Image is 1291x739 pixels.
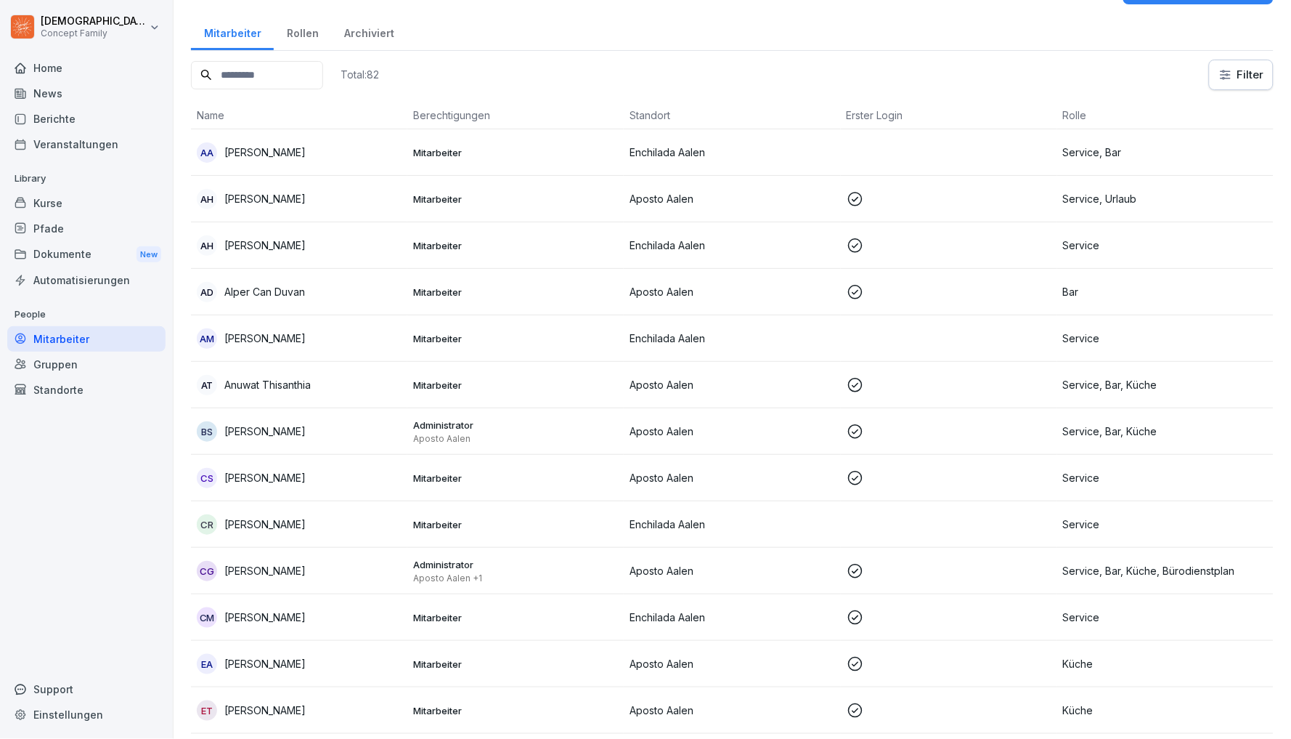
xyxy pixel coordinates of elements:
div: AH [197,189,217,209]
p: Aposto Aalen [630,377,834,392]
p: Aposto Aalen [630,470,834,485]
a: Rollen [274,13,331,50]
a: News [7,81,166,106]
p: [DEMOGRAPHIC_DATA] [PERSON_NAME] [41,15,147,28]
p: [PERSON_NAME] [224,470,306,485]
a: Gruppen [7,352,166,377]
p: Service, Bar, Küche [1063,424,1268,439]
p: [PERSON_NAME] [224,703,306,718]
p: Aposto Aalen [630,563,834,578]
p: Enchilada Aalen [630,517,834,532]
p: Küche [1063,703,1268,718]
p: Mitarbeiter [413,239,618,252]
p: Aposto Aalen [630,191,834,206]
div: AH [197,235,217,256]
div: BS [197,421,217,442]
p: [PERSON_NAME] [224,656,306,671]
a: Standorte [7,377,166,403]
p: Service [1063,470,1268,485]
p: Service, Bar, Küche [1063,377,1268,392]
div: AA [197,142,217,163]
p: Alper Can Duvan [224,284,305,299]
p: Mitarbeiter [413,704,618,717]
p: Bar [1063,284,1268,299]
p: [PERSON_NAME] [224,424,306,439]
p: [PERSON_NAME] [224,331,306,346]
div: Support [7,677,166,702]
div: New [137,246,161,263]
p: Library [7,167,166,190]
p: Mitarbeiter [413,472,618,485]
p: Service [1063,517,1268,532]
th: Name [191,102,407,129]
p: Mitarbeiter [413,332,618,345]
p: Anuwat Thisanthia [224,377,311,392]
p: Aposto Aalen [630,703,834,718]
p: Service, Bar, Küche, Bürodienstplan [1063,563,1268,578]
div: CS [197,468,217,488]
p: Aposto Aalen +1 [413,573,618,584]
p: Küche [1063,656,1268,671]
th: Rolle [1057,102,1274,129]
div: CR [197,514,217,535]
p: [PERSON_NAME] [224,238,306,253]
p: Service, Bar [1063,145,1268,160]
p: Mitarbeiter [413,193,618,206]
a: Automatisierungen [7,267,166,293]
div: Filter [1218,68,1264,82]
div: Veranstaltungen [7,132,166,157]
div: EA [197,654,217,674]
a: Pfade [7,216,166,241]
p: Administrator [413,419,618,432]
p: Mitarbeiter [413,518,618,531]
p: People [7,303,166,326]
p: [PERSON_NAME] [224,191,306,206]
a: Einstellungen [7,702,166,727]
p: Total: 82 [341,68,379,81]
p: Aposto Aalen [413,433,618,445]
p: Mitarbeiter [413,286,618,299]
p: [PERSON_NAME] [224,563,306,578]
p: Service [1063,610,1268,625]
button: Filter [1210,60,1273,89]
a: Berichte [7,106,166,132]
p: Service [1063,238,1268,253]
p: Mitarbeiter [413,379,618,392]
a: Archiviert [331,13,407,50]
p: [PERSON_NAME] [224,610,306,625]
div: CG [197,561,217,581]
div: AD [197,282,217,302]
th: Erster Login [841,102,1057,129]
p: Concept Family [41,28,147,39]
div: Kurse [7,190,166,216]
p: Mitarbeiter [413,146,618,159]
a: DokumenteNew [7,241,166,268]
a: Mitarbeiter [7,326,166,352]
p: Service [1063,331,1268,346]
p: Mitarbeiter [413,658,618,671]
div: AT [197,375,217,395]
a: Mitarbeiter [191,13,274,50]
div: CM [197,607,217,628]
p: [PERSON_NAME] [224,517,306,532]
p: Mitarbeiter [413,611,618,624]
p: Enchilada Aalen [630,610,834,625]
p: Enchilada Aalen [630,145,834,160]
p: Administrator [413,558,618,571]
div: Dokumente [7,241,166,268]
th: Standort [624,102,840,129]
p: Service, Urlaub [1063,191,1268,206]
p: Aposto Aalen [630,424,834,439]
p: Enchilada Aalen [630,238,834,253]
p: Aposto Aalen [630,656,834,671]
